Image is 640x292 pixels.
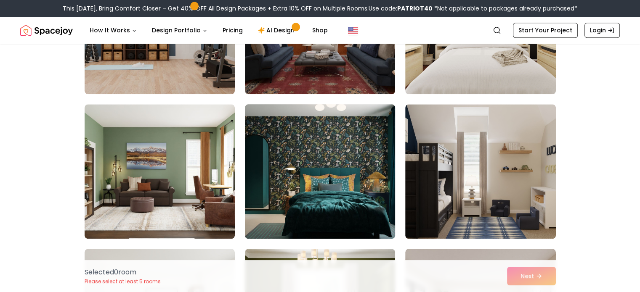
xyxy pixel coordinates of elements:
[405,104,555,239] img: Room room-24
[216,22,250,39] a: Pricing
[20,22,73,39] img: Spacejoy Logo
[241,101,399,242] img: Room room-23
[348,25,358,35] img: United States
[20,17,620,44] nav: Global
[305,22,335,39] a: Shop
[85,104,235,239] img: Room room-22
[513,23,578,38] a: Start Your Project
[397,4,433,13] b: PATRIOT40
[433,4,577,13] span: *Not applicable to packages already purchased*
[369,4,433,13] span: Use code:
[63,4,577,13] div: This [DATE], Bring Comfort Closer – Get 40% OFF All Design Packages + Extra 10% OFF on Multiple R...
[85,267,161,277] p: Selected 0 room
[251,22,304,39] a: AI Design
[20,22,73,39] a: Spacejoy
[83,22,335,39] nav: Main
[83,22,143,39] button: How It Works
[85,278,161,285] p: Please select at least 5 rooms
[145,22,214,39] button: Design Portfolio
[584,23,620,38] a: Login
